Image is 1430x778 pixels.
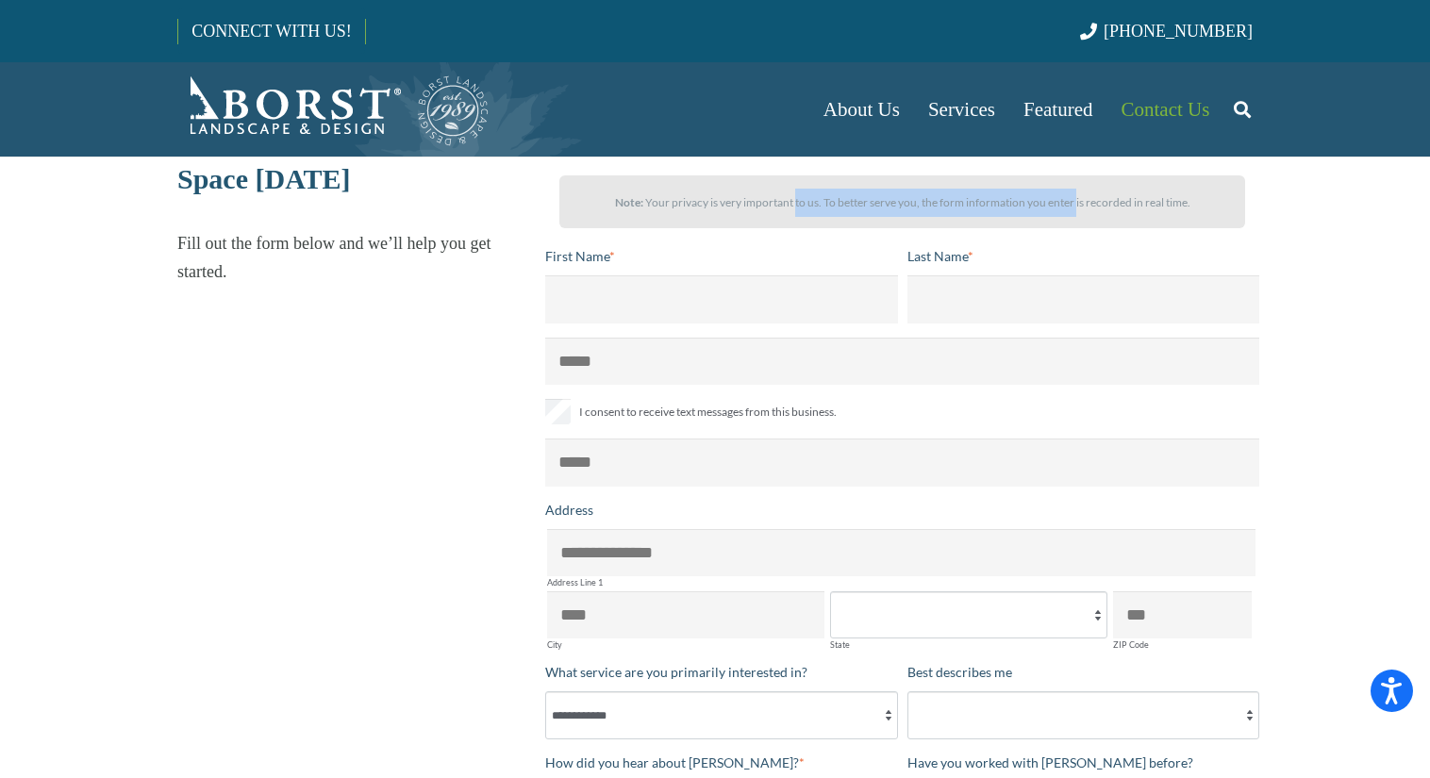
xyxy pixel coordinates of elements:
label: City [547,640,824,649]
select: What service are you primarily interested in? [545,691,898,738]
span: Contact Us [1122,98,1210,121]
a: Search [1223,86,1261,133]
p: Your privacy is very important to us. To better serve you, the form information you enter is reco... [576,189,1228,217]
label: ZIP Code [1113,640,1252,649]
label: State [830,640,1107,649]
a: About Us [809,62,914,157]
span: First Name [545,248,609,264]
span: [PHONE_NUMBER] [1104,22,1253,41]
span: About Us [823,98,900,121]
a: Contact Us [1107,62,1224,157]
p: Fill out the form below and we’ll help you get started. [177,229,529,286]
select: Best describes me [907,691,1260,738]
a: Borst-Logo [177,72,491,147]
a: Services [914,62,1009,157]
span: Address [545,502,593,518]
a: CONNECT WITH US! [178,8,364,54]
input: First Name* [545,275,898,323]
span: I consent to receive text messages from this business. [579,401,837,423]
span: Have you worked with [PERSON_NAME] before? [907,754,1193,770]
a: Featured [1009,62,1106,157]
span: How did you hear about [PERSON_NAME]? [545,754,799,770]
input: Last Name* [907,275,1260,323]
span: Last Name [907,248,968,264]
span: Featured [1023,98,1092,121]
label: Address Line 1 [547,578,1255,587]
a: [PHONE_NUMBER] [1080,22,1253,41]
input: I consent to receive text messages from this business. [545,399,571,424]
span: Best describes me [907,664,1012,680]
strong: Note: [615,195,643,209]
span: What service are you primarily interested in? [545,664,807,680]
span: Services [928,98,995,121]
